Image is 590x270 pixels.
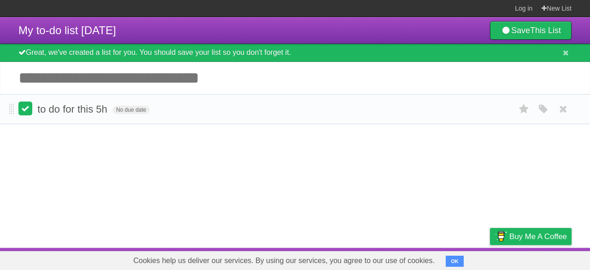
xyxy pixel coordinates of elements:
[530,26,561,35] b: This List
[515,102,533,117] label: Star task
[495,228,507,244] img: Buy me a coffee
[367,250,387,268] a: About
[18,102,32,115] label: Done
[446,256,464,267] button: OK
[490,21,572,40] a: SaveThis List
[37,103,110,115] span: to do for this 5h
[513,250,572,268] a: Suggest a feature
[124,252,444,270] span: Cookies help us deliver our services. By using our services, you agree to our use of cookies.
[490,228,572,245] a: Buy me a coffee
[478,250,502,268] a: Privacy
[447,250,467,268] a: Terms
[398,250,435,268] a: Developers
[112,106,150,114] span: No due date
[18,24,116,36] span: My to-do list [DATE]
[509,228,567,245] span: Buy me a coffee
